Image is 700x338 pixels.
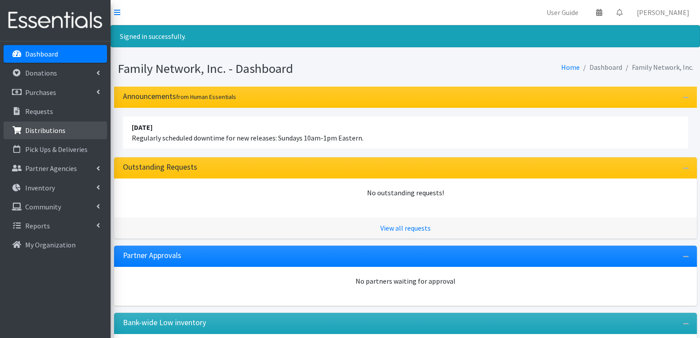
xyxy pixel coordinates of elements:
p: Pick Ups & Deliveries [25,145,88,154]
img: HumanEssentials [4,6,107,35]
a: View all requests [380,224,431,232]
p: Dashboard [25,49,58,58]
li: Family Network, Inc. [622,61,693,74]
p: Partner Agencies [25,164,77,173]
li: Regularly scheduled downtime for new releases: Sundays 10am-1pm Eastern. [123,117,688,148]
div: No partners waiting for approval [123,276,688,286]
a: Dashboard [4,45,107,63]
p: Donations [25,68,57,77]
p: Reports [25,221,50,230]
strong: [DATE] [132,123,153,132]
small: from Human Essentials [176,93,236,101]
a: Community [4,198,107,216]
h3: Partner Approvals [123,251,181,260]
h3: Announcements [123,92,236,101]
a: [PERSON_NAME] [630,4,696,21]
a: Donations [4,64,107,82]
p: Inventory [25,183,55,192]
a: My Organization [4,236,107,254]
div: Signed in successfully. [111,25,700,47]
h1: Family Network, Inc. - Dashboard [118,61,402,76]
p: Community [25,202,61,211]
a: Purchases [4,84,107,101]
p: Distributions [25,126,65,135]
li: Dashboard [580,61,622,74]
p: Purchases [25,88,56,97]
a: Inventory [4,179,107,197]
p: My Organization [25,240,76,249]
a: User Guide [539,4,585,21]
p: Requests [25,107,53,116]
a: Reports [4,217,107,235]
h3: Bank-wide Low inventory [123,318,206,327]
a: Home [561,63,580,72]
div: No outstanding requests! [123,187,688,198]
a: Partner Agencies [4,160,107,177]
h3: Outstanding Requests [123,163,197,172]
a: Distributions [4,122,107,139]
a: Requests [4,103,107,120]
a: Pick Ups & Deliveries [4,141,107,158]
